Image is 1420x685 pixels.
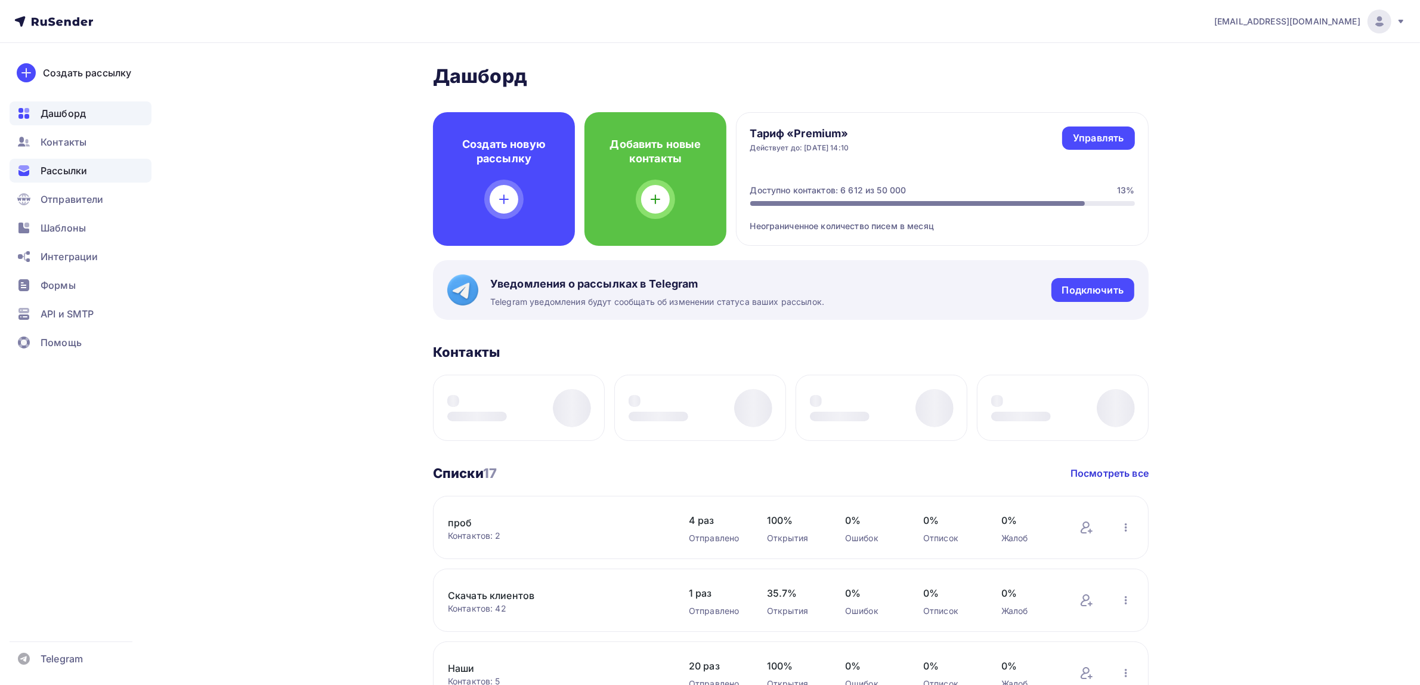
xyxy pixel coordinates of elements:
span: 0% [923,513,977,527]
h4: Создать новую рассылку [452,137,556,166]
div: Жалоб [1001,605,1056,617]
a: Формы [10,273,151,297]
a: Дашборд [10,101,151,125]
span: Отправители [41,192,104,206]
span: Дашборд [41,106,86,121]
h4: Тариф «Premium» [750,126,849,141]
h2: Дашборд [433,64,1149,88]
a: Контакты [10,130,151,154]
span: Помощь [41,335,82,350]
span: 100% [767,659,821,673]
span: 1 раз [689,586,743,600]
span: 35.7% [767,586,821,600]
div: Подключить [1062,283,1124,297]
div: Контактов: 42 [448,603,665,615]
a: [EMAIL_ADDRESS][DOMAIN_NAME] [1214,10,1406,33]
div: 13% [1117,184,1134,196]
span: Telegram [41,652,83,666]
div: Отправлено [689,532,743,544]
span: Контакты [41,135,86,149]
h3: Списки [433,465,497,482]
span: API и SMTP [41,307,94,321]
span: 100% [767,513,821,527]
a: Отправители [10,187,151,211]
a: Посмотреть все [1071,466,1149,480]
span: 4 раз [689,513,743,527]
div: Жалоб [1001,532,1056,544]
span: 17 [483,465,497,481]
span: 0% [923,586,977,600]
a: Рассылки [10,159,151,183]
div: Неограниченное количество писем в месяц [750,206,1135,232]
span: 0% [845,586,899,600]
span: Формы [41,278,76,292]
span: Telegram уведомления будут сообщать об изменении статуса ваших рассылок. [490,296,824,308]
div: Контактов: 2 [448,530,665,542]
span: Шаблоны [41,221,86,235]
div: Ошибок [845,605,899,617]
a: Наши [448,661,651,675]
a: проб [448,516,651,530]
div: Открытия [767,532,821,544]
div: Создать рассылку [43,66,131,80]
span: 0% [1001,659,1056,673]
a: Скачать клиентов [448,588,651,603]
div: Отписок [923,532,977,544]
span: Рассылки [41,163,87,178]
span: [EMAIL_ADDRESS][DOMAIN_NAME] [1214,16,1360,27]
div: Отправлено [689,605,743,617]
a: Шаблоны [10,216,151,240]
h4: Добавить новые контакты [604,137,707,166]
span: Интеграции [41,249,98,264]
div: Управлять [1073,131,1124,145]
span: 20 раз [689,659,743,673]
h3: Контакты [433,344,500,360]
div: Ошибок [845,532,899,544]
div: Открытия [767,605,821,617]
div: Действует до: [DATE] 14:10 [750,143,849,153]
span: 0% [1001,513,1056,527]
span: 0% [845,513,899,527]
span: Уведомления о рассылках в Telegram [490,277,824,291]
div: Отписок [923,605,977,617]
span: 0% [1001,586,1056,600]
div: Доступно контактов: 6 612 из 50 000 [750,184,907,196]
span: 0% [923,659,977,673]
span: 0% [845,659,899,673]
